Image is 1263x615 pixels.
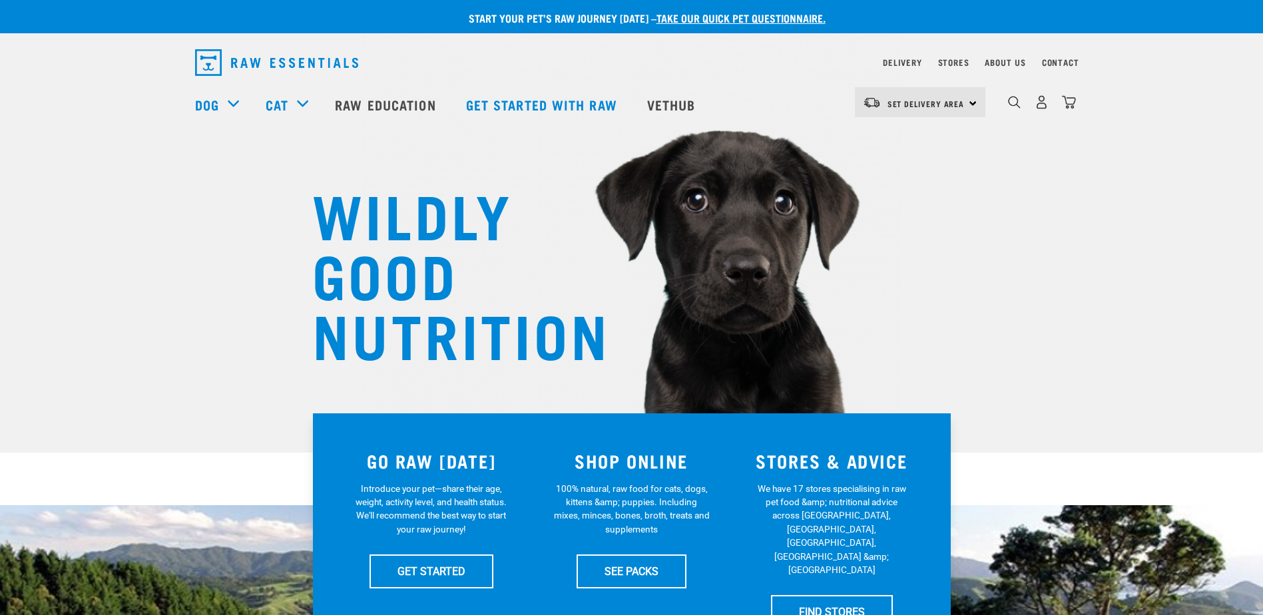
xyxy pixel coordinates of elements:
[195,95,219,114] a: Dog
[322,78,452,131] a: Raw Education
[883,60,921,65] a: Delivery
[656,15,826,21] a: take our quick pet questionnaire.
[634,78,712,131] a: Vethub
[1035,95,1049,109] img: user.png
[577,554,686,588] a: SEE PACKS
[539,451,724,471] h3: SHOP ONLINE
[340,451,524,471] h3: GO RAW [DATE]
[266,95,288,114] a: Cat
[754,482,910,577] p: We have 17 stores specialising in raw pet food &amp; nutritional advice across [GEOGRAPHIC_DATA],...
[1062,95,1076,109] img: home-icon@2x.png
[453,78,634,131] a: Get started with Raw
[370,554,493,588] a: GET STARTED
[184,44,1079,81] nav: dropdown navigation
[863,97,881,108] img: van-moving.png
[353,482,509,536] p: Introduce your pet—share their age, weight, activity level, and health status. We'll recommend th...
[553,482,710,536] p: 100% natural, raw food for cats, dogs, kittens &amp; puppies. Including mixes, minces, bones, bro...
[1042,60,1079,65] a: Contact
[985,60,1025,65] a: About Us
[887,101,965,106] span: Set Delivery Area
[195,49,358,76] img: Raw Essentials Logo
[312,183,579,363] h1: WILDLY GOOD NUTRITION
[1008,96,1021,108] img: home-icon-1@2x.png
[938,60,969,65] a: Stores
[740,451,924,471] h3: STORES & ADVICE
